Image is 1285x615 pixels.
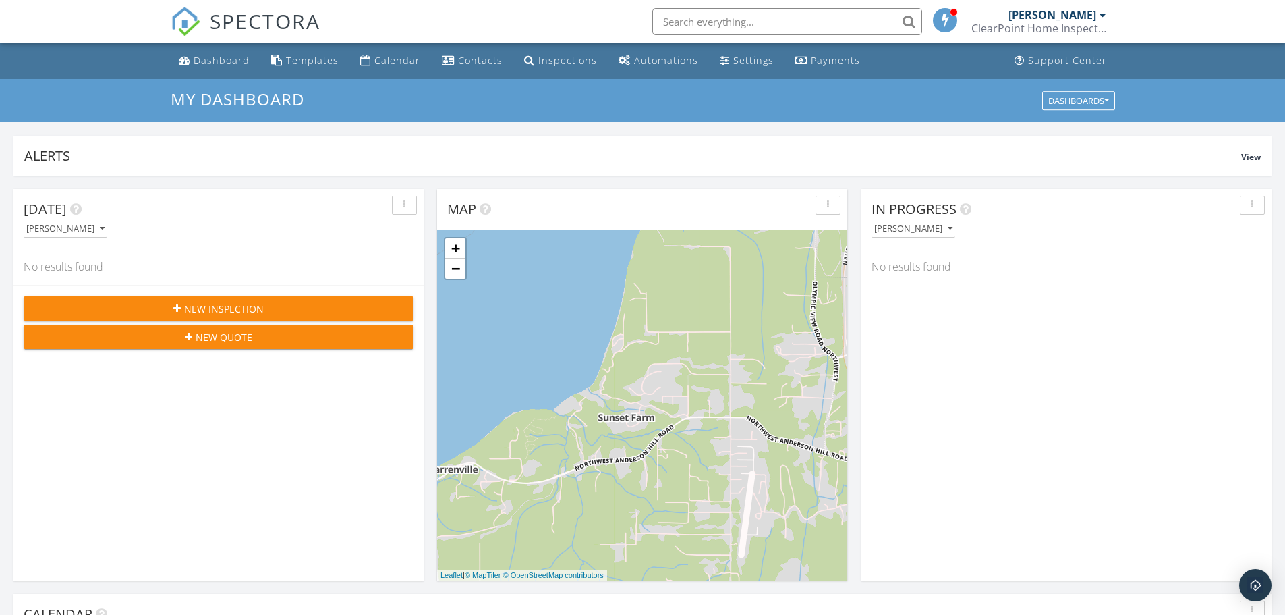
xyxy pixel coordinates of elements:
[24,200,67,218] span: [DATE]
[447,200,476,218] span: Map
[24,220,107,238] button: [PERSON_NAME]
[171,88,304,110] span: My Dashboard
[286,54,339,67] div: Templates
[652,8,922,35] input: Search everything...
[1028,54,1107,67] div: Support Center
[436,49,508,74] a: Contacts
[355,49,426,74] a: Calendar
[811,54,860,67] div: Payments
[266,49,344,74] a: Templates
[196,330,252,344] span: New Quote
[790,49,865,74] a: Payments
[1048,96,1109,105] div: Dashboards
[613,49,704,74] a: Automations (Basic)
[437,570,607,581] div: |
[26,224,105,234] div: [PERSON_NAME]
[872,200,956,218] span: In Progress
[210,7,320,35] span: SPECTORA
[194,54,250,67] div: Dashboard
[538,54,597,67] div: Inspections
[171,7,200,36] img: The Best Home Inspection Software - Spectora
[861,248,1272,285] div: No results found
[874,224,952,234] div: [PERSON_NAME]
[733,54,774,67] div: Settings
[1239,569,1272,601] div: Open Intercom Messenger
[374,54,420,67] div: Calendar
[465,571,501,579] a: © MapTiler
[519,49,602,74] a: Inspections
[24,325,413,349] button: New Quote
[171,18,320,47] a: SPECTORA
[24,296,413,321] button: New Inspection
[173,49,255,74] a: Dashboard
[458,54,503,67] div: Contacts
[872,220,955,238] button: [PERSON_NAME]
[971,22,1106,35] div: ClearPoint Home Inspections PLLC
[13,248,424,285] div: No results found
[1042,91,1115,110] button: Dashboards
[634,54,698,67] div: Automations
[24,146,1241,165] div: Alerts
[1241,151,1261,163] span: View
[445,259,465,279] a: Zoom out
[1008,8,1096,22] div: [PERSON_NAME]
[714,49,779,74] a: Settings
[184,302,264,316] span: New Inspection
[445,238,465,259] a: Zoom in
[1009,49,1112,74] a: Support Center
[440,571,463,579] a: Leaflet
[503,571,604,579] a: © OpenStreetMap contributors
